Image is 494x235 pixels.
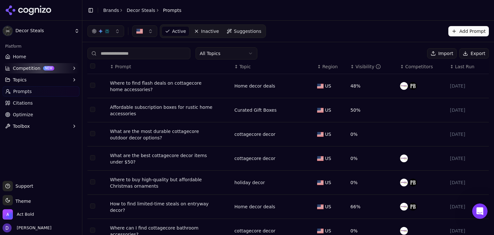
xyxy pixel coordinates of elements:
a: How to find limited-time steals on entryway decor? [110,201,213,213]
span: Suggestions [234,28,261,34]
span: US [325,83,331,89]
span: [PERSON_NAME] [14,225,51,231]
img: pottery barn [409,82,417,90]
img: Act Bold [3,209,13,220]
div: 50% [351,107,395,113]
span: US [325,203,331,210]
img: wayfair [400,155,408,162]
nav: breadcrumb [103,7,181,14]
button: Select row 3 [90,131,95,136]
img: pottery barn [409,179,417,186]
th: brandMentionRate [348,60,398,74]
img: US flag [317,156,324,161]
a: Citations [3,98,79,108]
a: Curated Gift Boxes [234,107,277,113]
a: Decor Steals [127,7,155,14]
span: Prompts [163,7,182,14]
img: Profile image for Cognie [18,4,29,14]
button: Select row 1 [90,83,95,88]
span: Prompts [13,88,32,95]
div: [DATE] [450,203,486,210]
div: 48% [351,83,395,89]
th: Region [315,60,348,74]
span: NEW [43,66,55,70]
th: Last Run [447,60,489,74]
span: Topics [13,77,27,83]
span: Active [172,28,186,34]
th: Competitors [398,60,447,74]
a: Optimize [3,109,79,120]
textarea: Message… [5,163,123,174]
a: Affordable subscription boxes for rustic home accessories [110,104,213,117]
button: Upload attachment [31,176,36,181]
a: Brands [103,8,119,13]
div: Platform [3,41,79,52]
span: Region [322,63,338,70]
img: US flag [317,229,324,233]
button: Open organization switcher [3,209,34,220]
img: US flag [317,180,324,185]
span: Citations [13,100,33,106]
a: Home [3,52,79,62]
span: US [325,155,331,162]
img: US flag [317,84,324,89]
img: US flag [317,204,324,209]
button: Add Prompt [448,26,489,36]
div: ↕Visibility [351,63,395,70]
a: Active [161,26,189,36]
img: US flag [317,108,324,113]
h1: Cognie [31,3,49,8]
b: [PERSON_NAME][EMAIL_ADDRESS][DOMAIN_NAME] [10,149,98,160]
div: Home decor deals [234,203,275,210]
div: You’ll get replies here and in your email:✉️[PERSON_NAME][EMAIL_ADDRESS][DOMAIN_NAME]Our usual re... [5,132,105,181]
div: ↕Region [317,63,345,70]
button: Toolbox [3,121,79,131]
span: US [325,228,331,234]
div: 66% [351,203,395,210]
div: holiday decor [234,179,265,186]
span: Act Bold [17,211,34,217]
a: Prompts [3,86,79,97]
div: David says… [5,37,123,132]
span: Inactive [201,28,219,34]
span: Optimize [13,111,33,118]
div: [DATE] [450,107,486,113]
div: Visibility [355,63,381,70]
div: ↕Topic [234,63,312,70]
a: Where to buy high-quality but affordable Christmas ornaments [110,176,213,189]
button: Send a message… [110,174,121,184]
a: What are the best cottagecore decor items under $50? [110,152,213,165]
div: Where to find flash deals on cottagecore home accessories? [110,80,213,93]
a: cottagecore decor [234,228,276,234]
span: US [325,107,331,113]
button: Export [459,48,489,59]
button: Import [427,48,457,59]
span: Theme [13,199,31,204]
a: Home decor deals [234,83,275,89]
div: Hi [PERSON_NAME], I see a number of our clients have taken huge leaps this week like antique farm... [23,37,123,127]
div: [DATE] [450,131,486,137]
div: Cognie says… [5,132,123,195]
div: [DATE] [450,155,486,162]
a: Suggestions [224,26,265,36]
img: wayfair [400,227,408,235]
button: Topics [3,75,79,85]
div: [DATE] [450,228,486,234]
p: The team can also help [31,8,80,14]
button: go back [4,3,16,15]
span: Last Run [455,63,474,70]
div: cottagecore decor [234,131,276,137]
button: Home [112,3,124,15]
div: 0% [351,131,395,137]
th: Prompt [107,60,232,74]
div: Hi [PERSON_NAME], I see a number of our clients have taken huge leaps this week like antique farm... [28,41,118,123]
span: Competitors [405,63,433,70]
span: US [325,131,331,137]
a: What are the most durable cottagecore outdoor decor options? [110,128,213,141]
